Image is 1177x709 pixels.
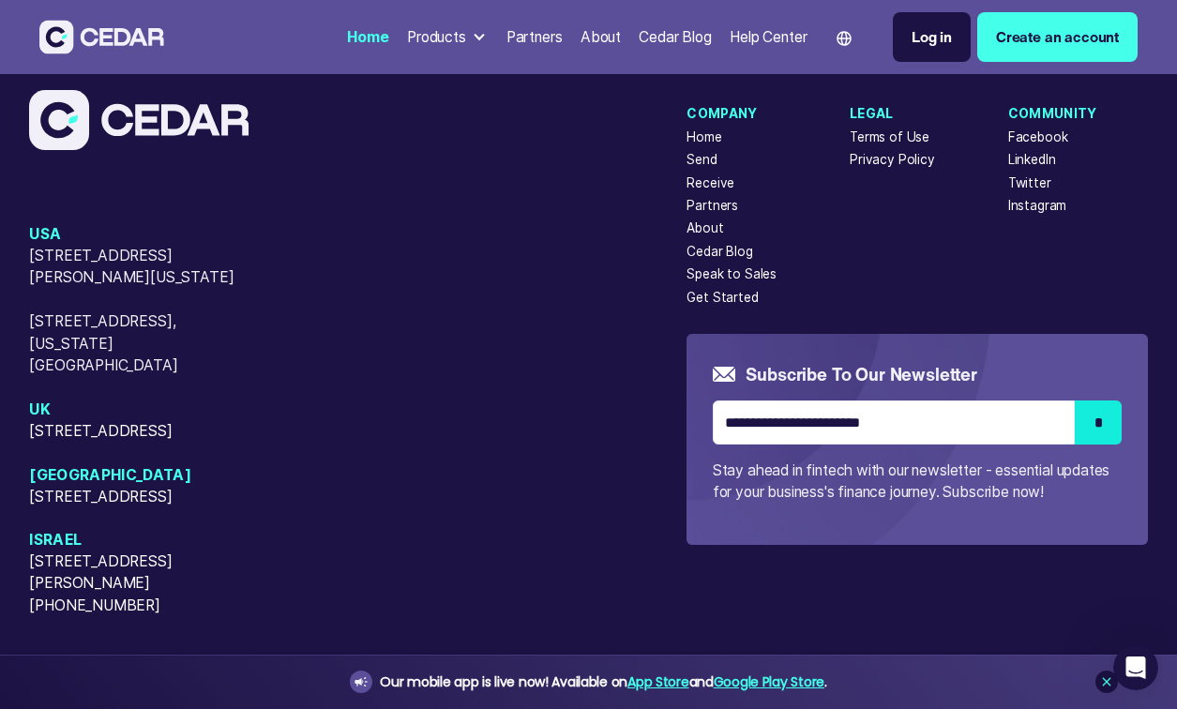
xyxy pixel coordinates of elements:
[850,150,935,170] a: Privacy Policy
[687,150,717,170] a: Send
[687,104,777,124] div: Company
[506,26,563,48] div: Partners
[340,17,397,57] a: Home
[714,672,824,691] a: Google Play Store
[1008,104,1097,124] div: Community
[499,17,569,57] a: Partners
[29,245,258,289] span: [STREET_ADDRESS][PERSON_NAME][US_STATE]
[573,17,628,57] a: About
[722,17,814,57] a: Help Center
[29,529,258,551] span: Israel
[380,671,826,694] div: Our mobile app is live now! Available on and .
[912,26,952,48] div: Log in
[687,219,723,238] a: About
[29,551,258,615] span: [STREET_ADDRESS][PERSON_NAME][PHONE_NUMBER]
[746,362,976,386] h5: Subscribe to our newsletter
[639,26,711,48] div: Cedar Blog
[632,17,719,57] a: Cedar Blog
[400,19,495,55] div: Products
[407,26,466,48] div: Products
[730,26,807,48] div: Help Center
[1008,150,1056,170] a: LinkedIn
[1008,173,1051,193] a: Twitter
[29,223,258,245] span: USA
[713,362,1123,504] form: Email Form
[1008,196,1066,216] a: Instagram
[29,420,258,442] span: [STREET_ADDRESS]
[687,288,758,308] a: Get Started
[687,264,777,284] a: Speak to Sales
[29,464,258,486] span: [GEOGRAPHIC_DATA]
[347,26,388,48] div: Home
[1008,128,1068,147] a: Facebook
[29,486,258,507] span: [STREET_ADDRESS]
[687,242,752,262] a: Cedar Blog
[29,310,258,376] span: [STREET_ADDRESS], [US_STATE][GEOGRAPHIC_DATA]
[893,12,971,62] a: Log in
[1113,645,1158,690] iframe: Intercom live chat
[29,399,258,420] span: UK
[581,26,621,48] div: About
[687,196,738,216] a: Partners
[850,128,929,147] a: Terms of Use
[977,12,1138,62] a: Create an account
[687,173,734,193] a: Receive
[627,672,688,691] a: App Store
[837,31,852,46] img: world icon
[687,128,721,147] a: Home
[354,674,369,689] img: announcement
[850,104,935,124] div: Legal
[713,460,1123,504] p: Stay ahead in fintech with our newsletter - essential updates for your business's finance journey...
